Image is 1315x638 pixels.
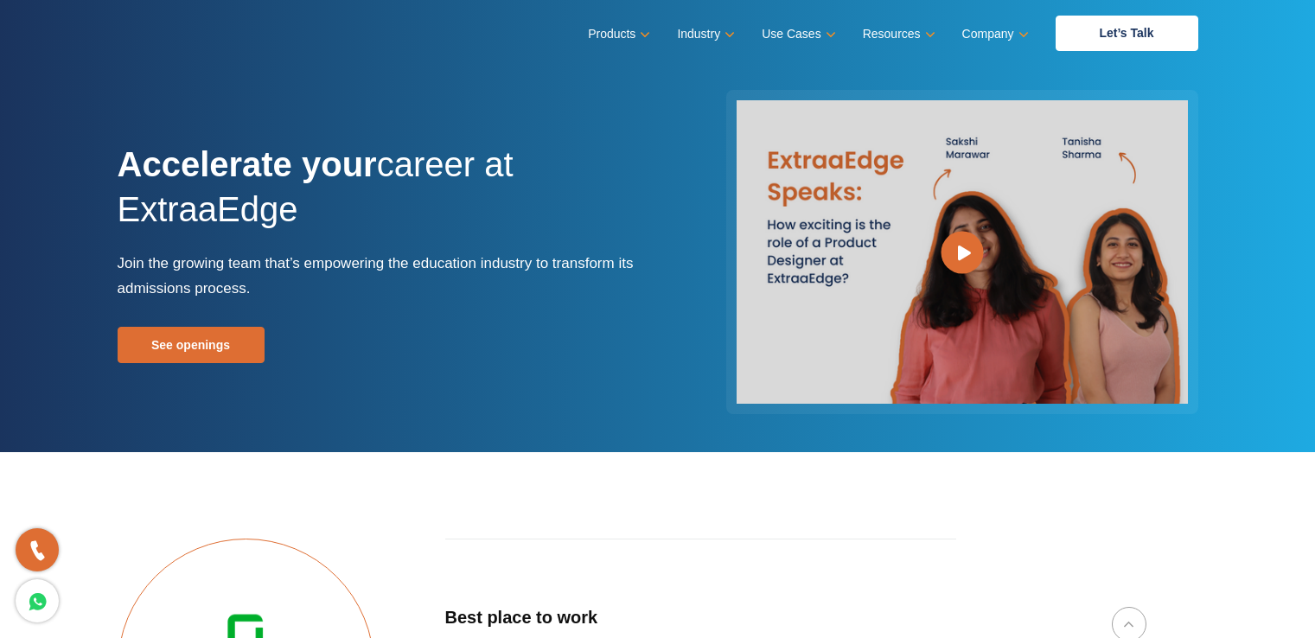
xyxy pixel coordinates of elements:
h5: Best place to work [445,607,1013,628]
a: Resources [863,22,932,47]
a: Use Cases [762,22,832,47]
a: Industry [677,22,731,47]
a: Company [962,22,1025,47]
a: Let’s Talk [1056,16,1198,51]
p: Join the growing team that’s empowering the education industry to transform its admissions process. [118,251,645,301]
strong: Accelerate your [118,145,377,183]
a: Products [588,22,647,47]
h1: career at ExtraaEdge [118,142,645,251]
a: See openings [118,327,265,363]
